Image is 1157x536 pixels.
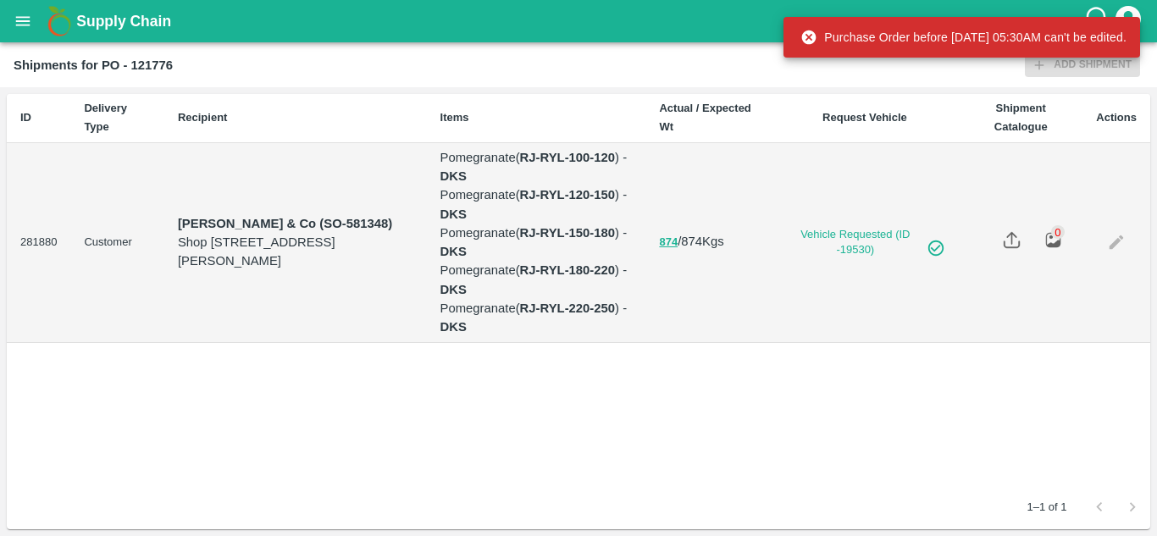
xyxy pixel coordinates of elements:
[784,227,945,258] a: Vehicle Requested (ID -19530)
[7,143,70,343] td: 281880
[1083,6,1113,36] div: customer-support
[14,58,173,72] b: Shipments for PO - 121776
[520,151,615,164] b: RJ-RYL-100-120
[440,224,633,262] p: Pomegranate ( ) -
[178,217,392,230] strong: [PERSON_NAME] & Co (SO-581348)
[440,111,469,124] b: Items
[70,143,164,343] td: Customer
[440,261,633,299] p: Pomegranate ( ) -
[1096,111,1137,124] b: Actions
[520,188,615,202] b: RJ-RYL-120-150
[178,233,413,271] p: Shop [STREET_ADDRESS][PERSON_NAME]
[822,111,907,124] b: Request Vehicle
[440,185,633,224] p: Pomegranate ( ) -
[440,320,467,334] strong: DKS
[440,148,633,186] p: Pomegranate ( ) -
[20,111,31,124] b: ID
[3,2,42,41] button: open drawer
[520,263,615,277] b: RJ-RYL-180-220
[1051,225,1065,239] div: 0
[440,245,467,258] strong: DKS
[440,207,467,221] strong: DKS
[1113,3,1143,39] div: account of current user
[659,233,678,252] button: 874
[659,232,756,251] p: / 874 Kgs
[520,226,615,240] b: RJ-RYL-150-180
[76,9,1083,33] a: Supply Chain
[440,299,633,337] p: Pomegranate ( ) -
[42,4,76,38] img: logo
[520,301,615,315] b: RJ-RYL-220-250
[800,22,1127,52] div: Purchase Order before [DATE] 05:30AM can't be edited.
[440,283,467,296] strong: DKS
[1027,500,1066,516] p: 1–1 of 1
[178,111,228,124] b: Recipient
[1003,231,1021,249] img: share
[76,13,171,30] b: Supply Chain
[84,102,127,133] b: Delivery Type
[1044,231,1062,249] img: preview
[994,102,1048,133] b: Shipment Catalogue
[440,169,467,183] strong: DKS
[659,102,750,133] b: Actual / Expected Wt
